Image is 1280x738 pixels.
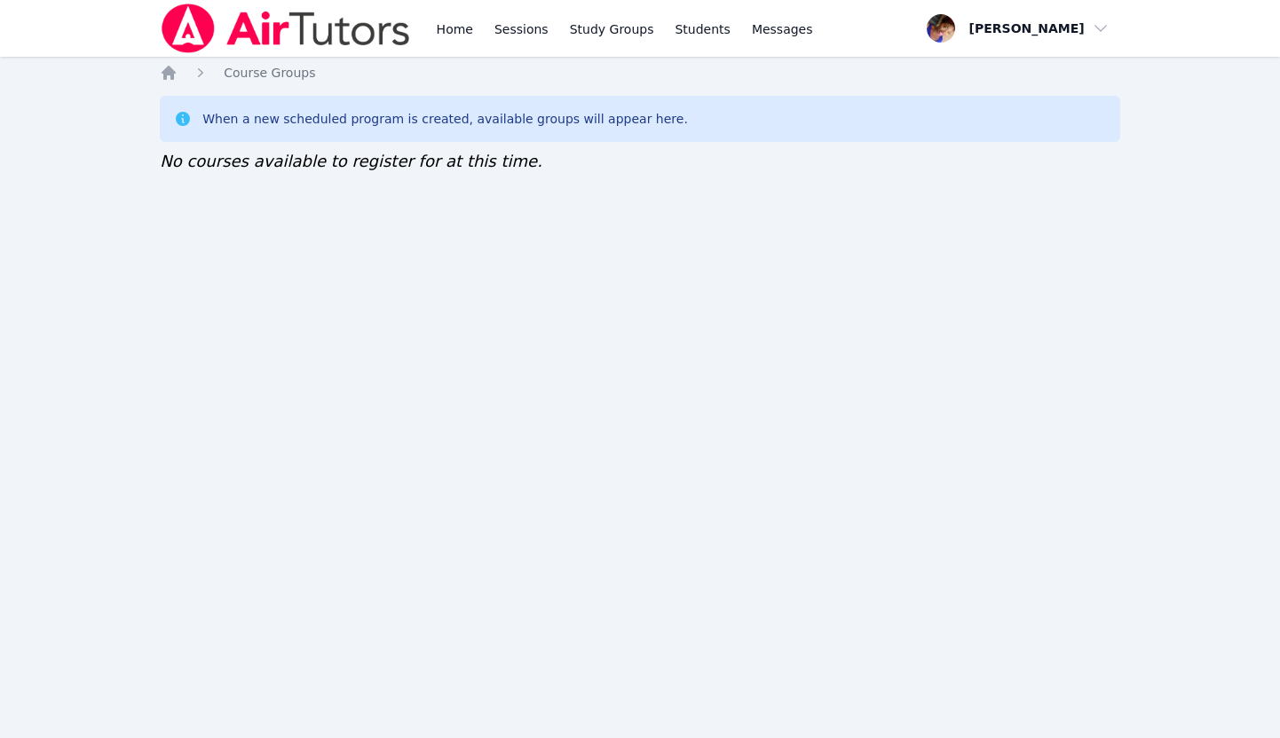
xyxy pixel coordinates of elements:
span: Messages [752,20,813,38]
a: Course Groups [224,64,315,82]
img: Air Tutors [160,4,411,53]
div: When a new scheduled program is created, available groups will appear here. [202,110,688,128]
nav: Breadcrumb [160,64,1120,82]
span: No courses available to register for at this time. [160,152,542,170]
span: Course Groups [224,66,315,80]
